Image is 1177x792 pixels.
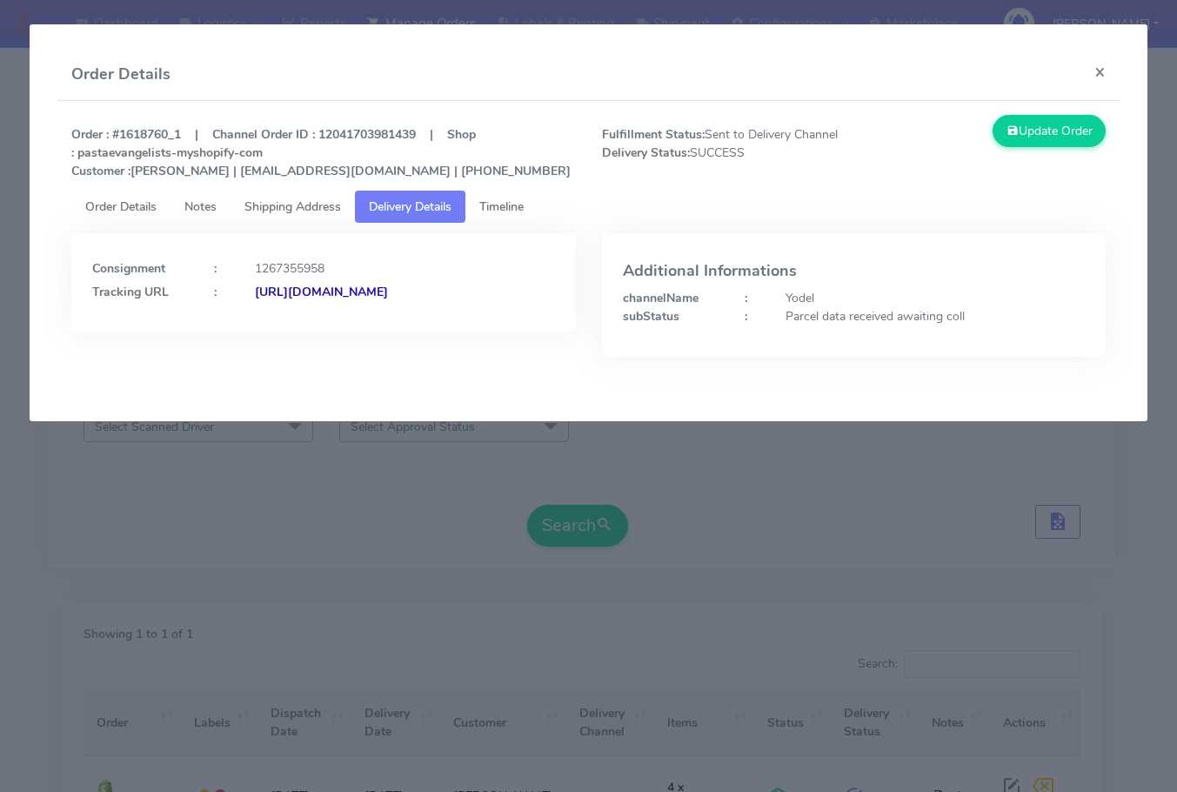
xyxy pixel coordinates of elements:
[71,126,571,179] strong: Order : #1618760_1 | Channel Order ID : 12041703981439 | Shop : pastaevangelists-myshopify-com [P...
[993,115,1106,147] button: Update Order
[623,290,699,306] strong: channelName
[214,284,217,300] strong: :
[602,126,705,143] strong: Fulfillment Status:
[602,144,690,161] strong: Delivery Status:
[71,63,171,86] h4: Order Details
[1080,49,1120,95] button: Close
[369,198,451,215] span: Delivery Details
[184,198,217,215] span: Notes
[479,198,524,215] span: Timeline
[745,308,747,325] strong: :
[745,290,747,306] strong: :
[92,284,169,300] strong: Tracking URL
[214,260,217,277] strong: :
[623,308,679,325] strong: subStatus
[92,260,165,277] strong: Consignment
[71,163,130,179] strong: Customer :
[85,198,157,215] span: Order Details
[772,289,1098,307] div: Yodel
[623,263,1086,280] h4: Additional Informations
[244,198,341,215] span: Shipping Address
[772,307,1098,326] div: Parcel data received awaiting coll
[589,125,854,180] span: Sent to Delivery Channel SUCCESS
[71,191,1106,223] ul: Tabs
[242,259,567,278] div: 1267355958
[255,284,388,300] strong: [URL][DOMAIN_NAME]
